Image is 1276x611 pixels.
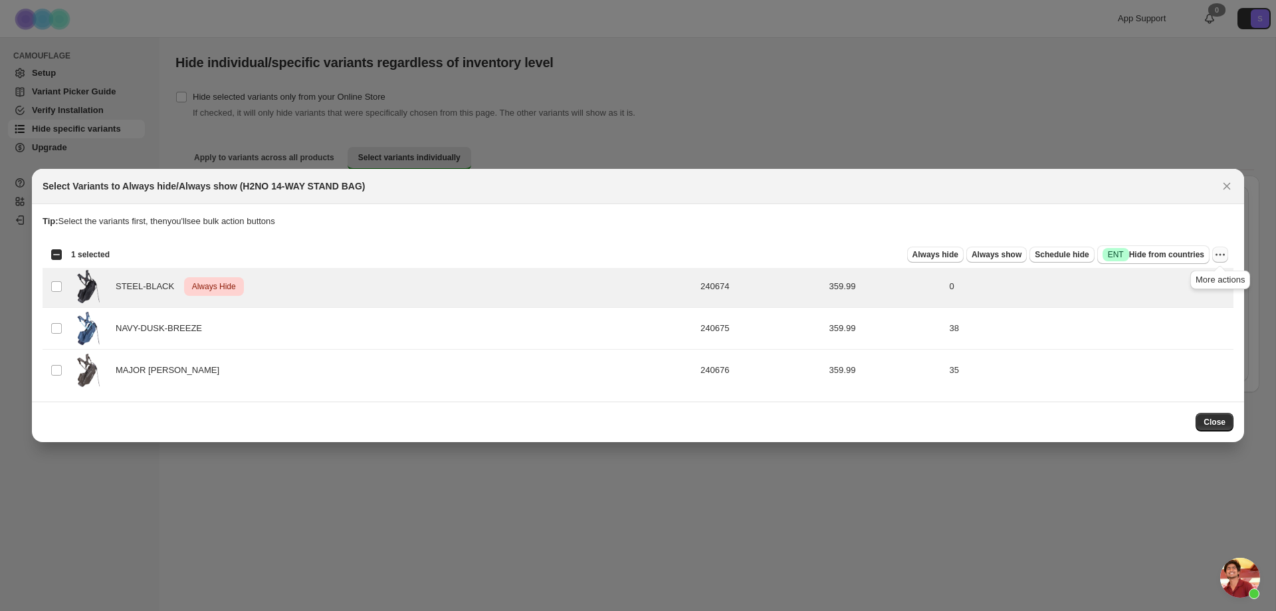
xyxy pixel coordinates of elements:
[116,322,209,335] span: NAVY-DUSK-BREEZE
[1196,413,1233,431] button: Close
[116,280,181,293] span: STEEL-BLACK
[1212,247,1228,263] button: More actions
[1204,417,1225,428] span: Close
[946,266,1233,308] td: 0
[72,312,105,345] img: 240675NAVY-DUSK-BREEZE.webp
[1108,249,1124,260] span: ENT
[946,350,1233,392] td: 35
[907,247,964,263] button: Always hide
[966,247,1027,263] button: Always show
[43,215,1233,228] p: Select the variants first, then you'll see bulk action buttons
[189,279,239,295] span: Always Hide
[1103,248,1204,261] span: Hide from countries
[825,350,946,392] td: 359.99
[1035,249,1089,260] span: Schedule hide
[1218,177,1236,195] button: Close
[972,249,1021,260] span: Always show
[72,270,105,303] img: 240674STEEL-BLACK.webp
[71,249,110,260] span: 1 selected
[1097,245,1210,264] button: SuccessENTHide from countries
[116,364,227,377] span: MAJOR [PERSON_NAME]
[696,350,825,392] td: 240676
[912,249,958,260] span: Always hide
[696,308,825,350] td: 240675
[72,354,105,387] img: 240676MAJORBRWN-GRAY.webp
[1029,247,1094,263] button: Schedule hide
[43,180,365,193] h2: Select Variants to Always hide/Always show (H2NO 14-WAY STAND BAG)
[825,266,946,308] td: 359.99
[825,308,946,350] td: 359.99
[43,216,58,226] strong: Tip:
[946,308,1233,350] td: 38
[696,266,825,308] td: 240674
[1220,558,1260,598] a: Open chat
